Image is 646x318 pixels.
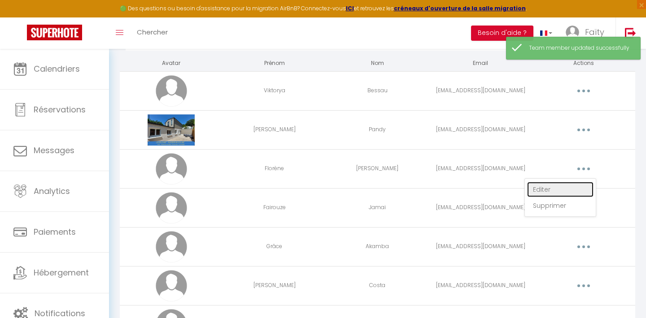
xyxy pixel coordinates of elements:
[429,266,532,305] td: [EMAIL_ADDRESS][DOMAIN_NAME]
[625,27,636,39] img: logout
[585,26,604,38] span: Faïty
[34,145,74,156] span: Messages
[137,27,168,37] span: Chercher
[429,110,532,149] td: [EMAIL_ADDRESS][DOMAIN_NAME]
[429,71,532,110] td: [EMAIL_ADDRESS][DOMAIN_NAME]
[34,226,76,237] span: Paiements
[156,75,187,107] img: avatar.png
[223,71,326,110] td: Viktorya
[7,4,34,30] button: Ouvrir le widget de chat LiveChat
[156,270,187,301] img: avatar.png
[34,267,89,278] span: Hébergement
[34,104,86,115] span: Réservations
[34,185,70,197] span: Analytics
[326,266,429,305] td: Costa
[223,56,326,71] th: Prénom
[326,227,429,266] td: Akamba
[394,4,526,12] a: créneaux d'ouverture de la salle migration
[429,56,532,71] th: Email
[223,227,326,266] td: Grâce
[34,63,80,74] span: Calendriers
[529,44,631,52] div: Team member updated successfully
[148,114,195,146] img: 17425608340661.png
[326,188,429,227] td: Jamai
[120,56,223,71] th: Avatar
[532,56,635,71] th: Actions
[527,182,594,197] a: Editer
[223,149,326,188] td: Florène
[346,4,354,12] a: ICI
[566,26,579,39] img: ...
[156,153,187,185] img: avatar.png
[326,71,429,110] td: Bessau
[223,188,326,227] td: Fairouze
[429,188,532,227] td: [EMAIL_ADDRESS][DOMAIN_NAME]
[608,278,639,311] iframe: Chat
[223,110,326,149] td: [PERSON_NAME]
[429,149,532,188] td: [EMAIL_ADDRESS][DOMAIN_NAME]
[527,198,594,213] a: Supprimer
[326,149,429,188] td: [PERSON_NAME]
[326,110,429,149] td: Pandy
[27,25,82,40] img: Super Booking
[429,227,532,266] td: [EMAIL_ADDRESS][DOMAIN_NAME]
[471,26,533,41] button: Besoin d'aide ?
[559,17,615,49] a: ... Faïty
[223,266,326,305] td: [PERSON_NAME]
[156,231,187,262] img: avatar.png
[130,17,175,49] a: Chercher
[326,56,429,71] th: Nom
[156,192,187,223] img: avatar.png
